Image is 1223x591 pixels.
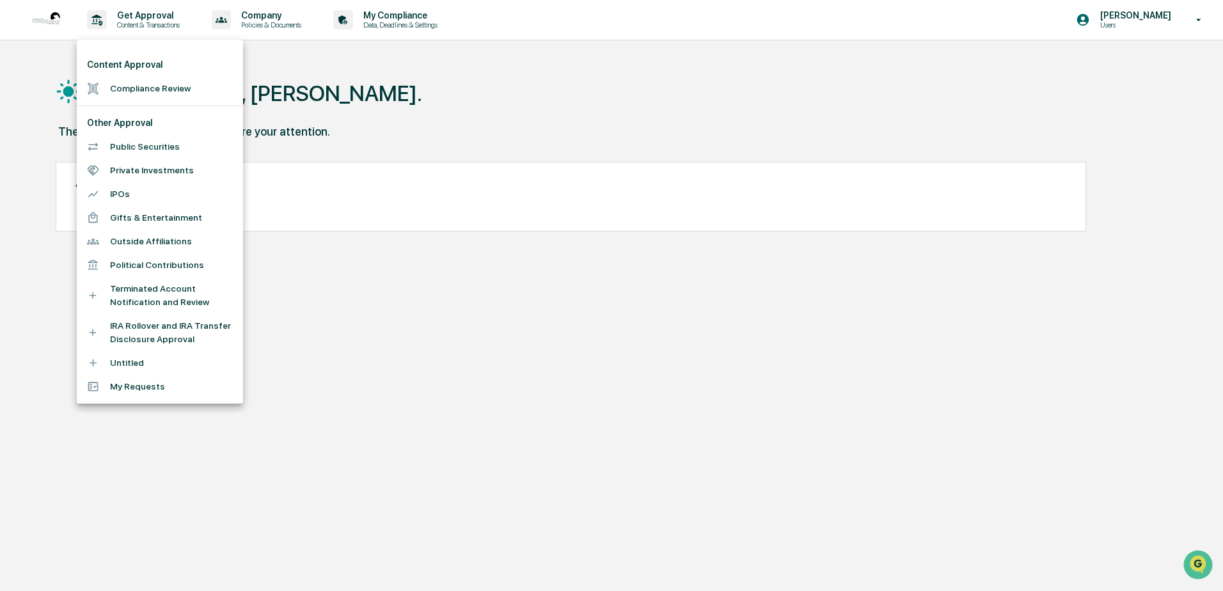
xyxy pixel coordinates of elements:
[77,53,243,77] li: Content Approval
[77,182,243,206] li: IPOs
[43,111,162,121] div: We're available if you need us!
[77,375,243,398] li: My Requests
[13,98,36,121] img: 1746055101610-c473b297-6a78-478c-a979-82029cc54cd1
[77,111,243,135] li: Other Approval
[13,187,23,197] div: 🔎
[88,156,164,179] a: 🗄️Attestations
[106,161,159,174] span: Attestations
[13,162,23,173] div: 🖐️
[77,77,243,100] li: Compliance Review
[127,217,155,226] span: Pylon
[93,162,103,173] div: 🗄️
[90,216,155,226] a: Powered byPylon
[77,135,243,159] li: Public Securities
[217,102,233,117] button: Start new chat
[8,180,86,203] a: 🔎Data Lookup
[77,314,243,351] li: IRA Rollover and IRA Transfer Disclosure Approval
[26,185,81,198] span: Data Lookup
[77,230,243,253] li: Outside Affiliations
[8,156,88,179] a: 🖐️Preclearance
[77,253,243,277] li: Political Contributions
[13,27,233,47] p: How can we help?
[77,277,243,314] li: Terminated Account Notification and Review
[26,161,83,174] span: Preclearance
[77,206,243,230] li: Gifts & Entertainment
[77,159,243,182] li: Private Investments
[1182,549,1217,583] iframe: Open customer support
[43,98,210,111] div: Start new chat
[77,351,243,375] li: Untitled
